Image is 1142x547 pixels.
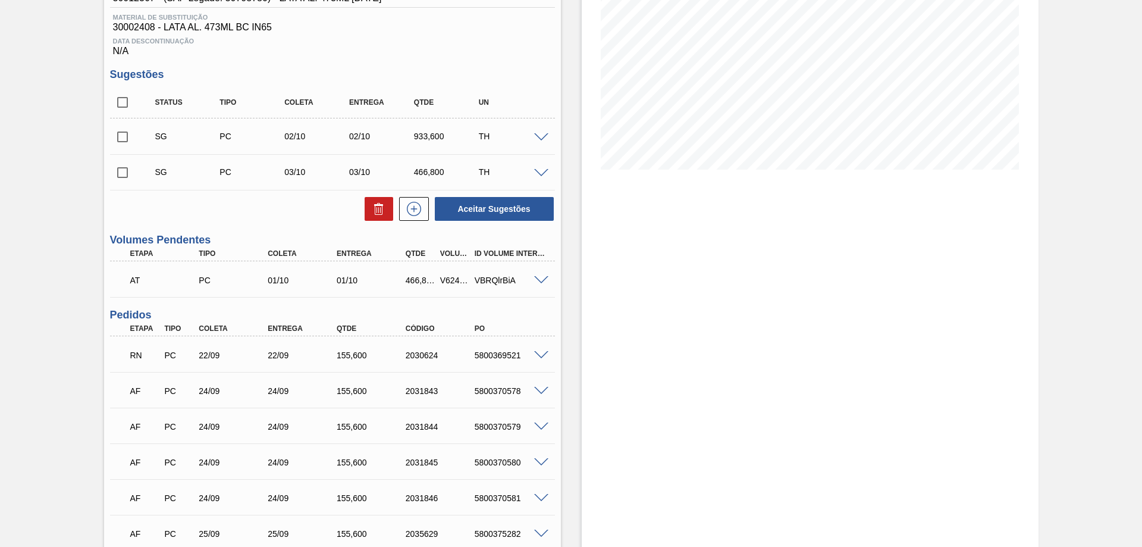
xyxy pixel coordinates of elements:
[403,493,480,503] div: 2031846
[472,529,549,539] div: 5800375282
[403,276,438,285] div: 466,800
[334,351,411,360] div: 155,600
[472,493,549,503] div: 5800370581
[113,22,552,33] span: 30002408 - LATA AL. 473ML BC IN65
[217,132,288,141] div: Pedido de Compra
[346,167,418,177] div: 03/10/2025
[472,458,549,467] div: 5800370580
[411,98,483,107] div: Qtde
[130,529,160,539] p: AF
[127,449,163,476] div: Aguardando Faturamento
[403,458,480,467] div: 2031845
[403,529,480,539] div: 2035629
[196,351,273,360] div: 22/09/2025
[161,458,197,467] div: Pedido de Compra
[130,493,160,503] p: AF
[346,98,418,107] div: Entrega
[217,167,288,177] div: Pedido de Compra
[196,386,273,396] div: 24/09/2025
[265,458,342,467] div: 24/09/2025
[161,351,197,360] div: Pedido de Compra
[411,167,483,177] div: 466,800
[130,276,202,285] p: AT
[334,458,411,467] div: 155,600
[110,33,555,57] div: N/A
[334,386,411,396] div: 155,600
[476,167,548,177] div: TH
[161,324,197,333] div: Tipo
[437,249,473,258] div: Volume Portal
[161,386,197,396] div: Pedido de Compra
[403,351,480,360] div: 2030624
[127,342,163,368] div: Em renegociação
[265,493,342,503] div: 24/09/2025
[265,324,342,333] div: Entrega
[472,422,549,432] div: 5800370579
[334,324,411,333] div: Qtde
[472,324,549,333] div: PO
[265,276,342,285] div: 01/10/2025
[334,493,411,503] div: 155,600
[196,249,273,258] div: Tipo
[403,249,438,258] div: Qtde
[196,529,273,539] div: 25/09/2025
[113,37,552,45] span: Data Descontinuação
[152,98,224,107] div: Status
[113,14,552,21] span: Material de Substituição
[127,267,205,293] div: Aguardando Informações de Transporte
[346,132,418,141] div: 02/10/2025
[152,167,224,177] div: Sugestão Criada
[110,234,555,246] h3: Volumes Pendentes
[472,249,549,258] div: Id Volume Interno
[472,276,549,285] div: VBRQlrBiA
[281,132,353,141] div: 02/10/2025
[435,197,554,221] button: Aceitar Sugestões
[472,351,549,360] div: 5800369521
[161,493,197,503] div: Pedido de Compra
[334,249,411,258] div: Entrega
[476,132,548,141] div: TH
[265,249,342,258] div: Coleta
[359,197,393,221] div: Excluir Sugestões
[130,386,160,396] p: AF
[127,378,163,404] div: Aguardando Faturamento
[196,458,273,467] div: 24/09/2025
[127,324,163,333] div: Etapa
[265,386,342,396] div: 24/09/2025
[334,276,411,285] div: 01/10/2025
[281,167,353,177] div: 03/10/2025
[196,324,273,333] div: Coleta
[265,351,342,360] div: 22/09/2025
[437,276,473,285] div: V624097
[127,485,163,511] div: Aguardando Faturamento
[472,386,549,396] div: 5800370578
[217,98,288,107] div: Tipo
[429,196,555,222] div: Aceitar Sugestões
[403,324,480,333] div: Código
[130,458,160,467] p: AF
[265,422,342,432] div: 24/09/2025
[130,351,160,360] p: RN
[196,276,273,285] div: Pedido de Compra
[152,132,224,141] div: Sugestão Criada
[127,249,205,258] div: Etapa
[161,529,197,539] div: Pedido de Compra
[265,529,342,539] div: 25/09/2025
[334,529,411,539] div: 155,600
[403,386,480,396] div: 2031843
[393,197,429,221] div: Nova sugestão
[411,132,483,141] div: 933,600
[403,422,480,432] div: 2031844
[110,68,555,81] h3: Sugestões
[334,422,411,432] div: 155,600
[127,521,163,547] div: Aguardando Faturamento
[127,414,163,440] div: Aguardando Faturamento
[110,309,555,321] h3: Pedidos
[196,493,273,503] div: 24/09/2025
[130,422,160,432] p: AF
[196,422,273,432] div: 24/09/2025
[476,98,548,107] div: UN
[281,98,353,107] div: Coleta
[161,422,197,432] div: Pedido de Compra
